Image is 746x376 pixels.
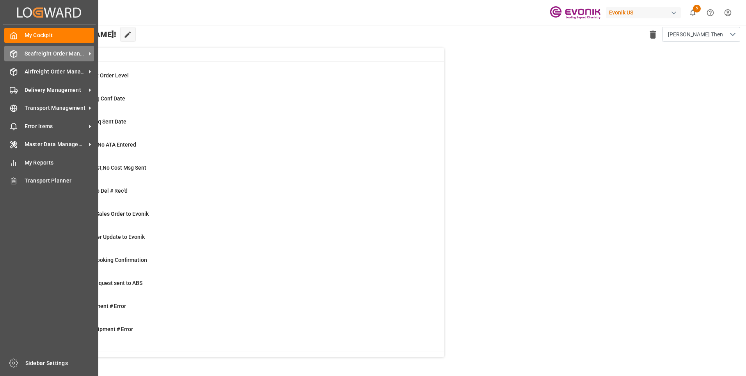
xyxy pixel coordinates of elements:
a: 35ABS: Missing Booking ConfirmationShipment [40,256,434,272]
span: Sidebar Settings [25,359,95,367]
span: [PERSON_NAME] Then [668,30,723,39]
span: Seafreight Order Management [25,50,86,58]
span: Error on Initial Sales Order to Evonik [60,211,149,217]
button: Help Center [702,4,719,21]
button: show 5 new notifications [684,4,702,21]
span: 5 [693,5,701,13]
a: 16ETA > 10 Days , No ATA EnteredShipment [40,141,434,157]
img: Evonik-brand-mark-Deep-Purple-RGB.jpeg_1700498283.jpeg [550,6,600,20]
a: 0MOT Missing at Order LevelSales Order-IVPO [40,72,434,88]
button: Evonik US [606,5,684,20]
a: My Cockpit [4,28,94,43]
a: Transport Planner [4,173,94,188]
a: My Reports [4,155,94,170]
a: 0Error Sales Order Update to EvonikShipment [40,233,434,249]
span: Transport Management [25,104,86,112]
a: 27ETD>3 Days Past,No Cost Msg SentShipment [40,164,434,180]
a: 8ETD < 3 Days,No Del # Rec'dShipment [40,187,434,203]
a: 2TU : Pre-Leg Shipment # ErrorTransport Unit [40,325,434,342]
span: Pending Bkg Request sent to ABS [60,280,142,286]
span: Airfreight Order Management [25,68,86,76]
span: Delivery Management [25,86,86,94]
a: 38ABS: No Init Bkg Conf DateShipment [40,95,434,111]
span: ABS: Missing Booking Confirmation [60,257,147,263]
span: Transport Planner [25,177,94,185]
a: 0Pending Bkg Request sent to ABSShipment [40,279,434,295]
button: open menu [662,27,740,42]
span: Hello [PERSON_NAME]! [32,27,116,42]
a: 1Error on Initial Sales Order to EvonikShipment [40,210,434,226]
span: My Cockpit [25,31,94,39]
span: ETD>3 Days Past,No Cost Msg Sent [60,165,146,171]
span: Error Items [25,122,86,131]
span: Master Data Management [25,140,86,149]
div: Evonik US [606,7,681,18]
a: 5ABS: No Bkg Req Sent DateShipment [40,118,434,134]
span: My Reports [25,159,94,167]
a: 4Main-Leg Shipment # ErrorShipment [40,302,434,319]
span: Error Sales Order Update to Evonik [60,234,145,240]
